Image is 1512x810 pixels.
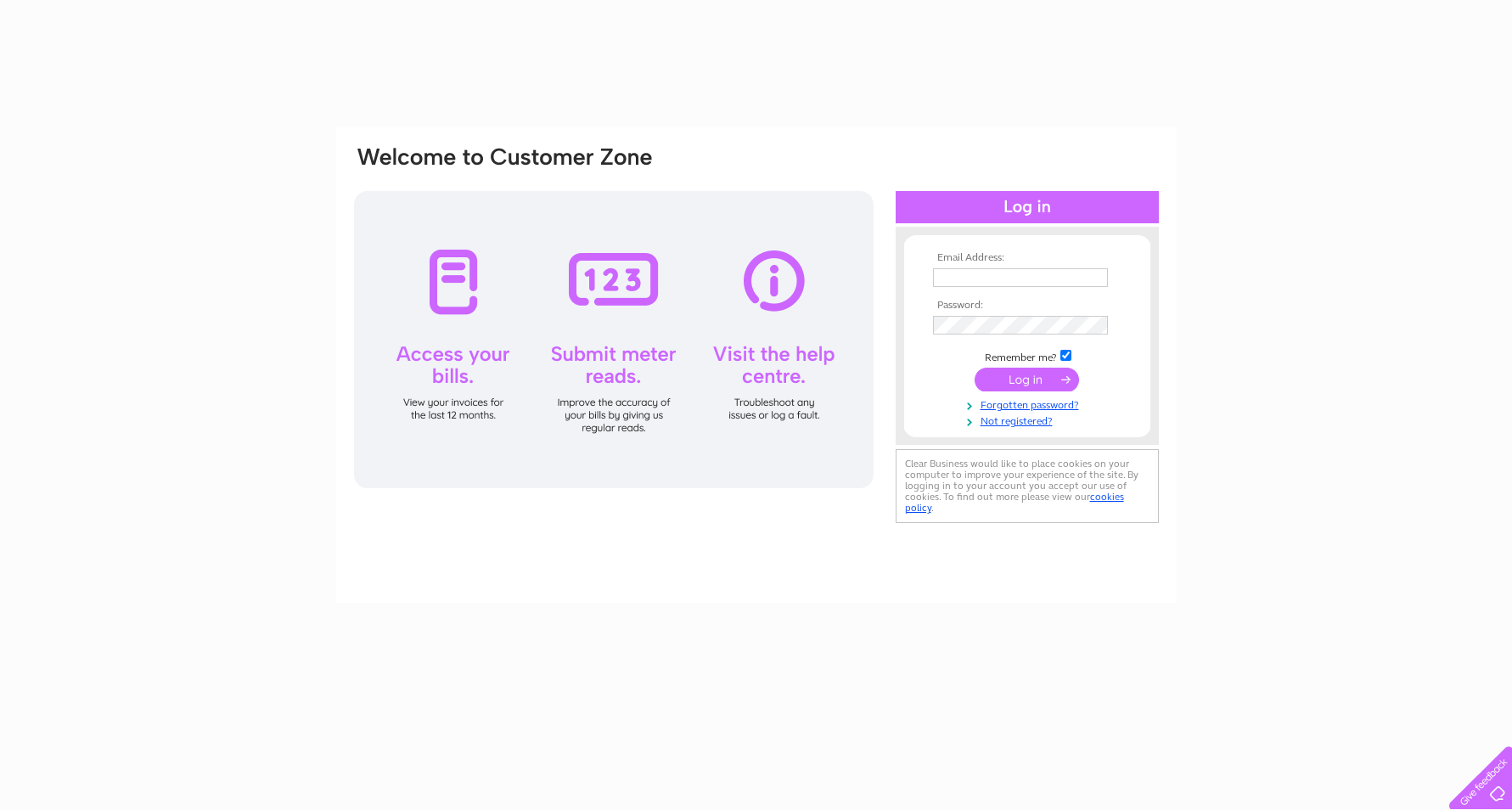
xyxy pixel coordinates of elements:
td: Remember me? [929,347,1126,364]
input: Submit [975,368,1079,391]
div: Clear Business would like to place cookies on your computer to improve your experience of the sit... [896,449,1159,523]
a: Not registered? [933,412,1126,428]
a: cookies policy [905,491,1124,514]
a: Forgotten password? [933,396,1126,412]
th: Email Address: [929,252,1126,264]
th: Password: [929,300,1126,312]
